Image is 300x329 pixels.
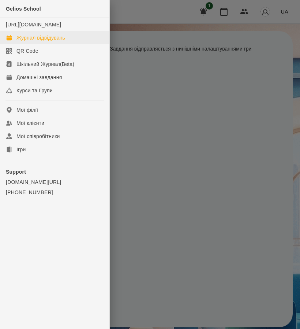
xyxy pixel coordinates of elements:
[16,47,38,55] div: QR Code
[6,178,104,186] a: [DOMAIN_NAME][URL]
[16,87,53,94] div: Курси та Групи
[6,189,104,196] a: [PHONE_NUMBER]
[6,22,61,27] a: [URL][DOMAIN_NAME]
[16,74,62,81] div: Домашні завдання
[16,34,65,41] div: Журнал відвідувань
[16,133,60,140] div: Мої співробітники
[6,168,104,175] p: Support
[16,106,38,114] div: Мої філії
[16,146,26,153] div: Ігри
[16,119,44,127] div: Мої клієнти
[6,6,41,12] span: Gelios School
[16,60,74,68] div: Шкільний Журнал(Beta)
